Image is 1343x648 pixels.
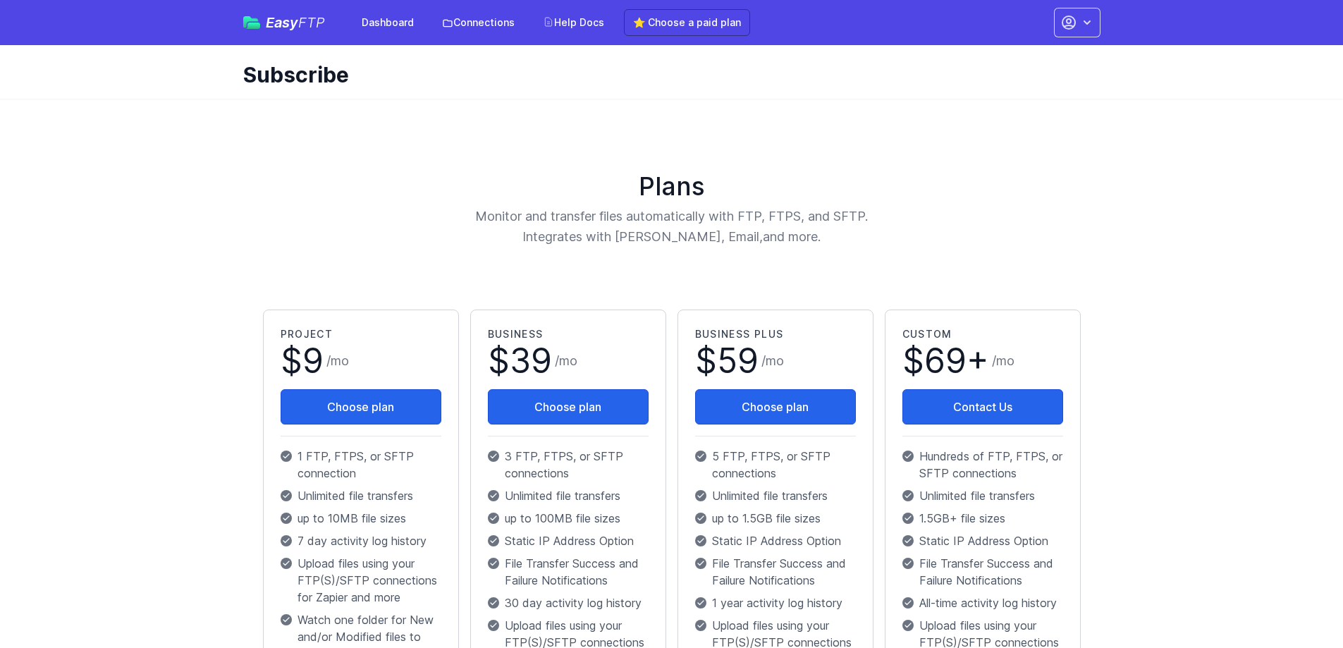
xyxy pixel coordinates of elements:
p: Upload files using your FTP(S)/SFTP connections for Zapier and more [281,555,441,606]
p: File Transfer Success and Failure Notifications [902,555,1063,589]
p: 1.5GB+ file sizes [902,510,1063,527]
p: Unlimited file transfers [902,487,1063,504]
span: Easy [266,16,325,30]
h1: Subscribe [243,62,1089,87]
span: 9 [302,340,324,381]
p: up to 10MB file sizes [281,510,441,527]
p: 1 FTP, FTPS, or SFTP connection [281,448,441,482]
p: Unlimited file transfers [488,487,649,504]
span: / [555,351,577,371]
span: 39 [510,340,552,381]
h2: Business [488,327,649,341]
p: Unlimited file transfers [695,487,856,504]
p: File Transfer Success and Failure Notifications [488,555,649,589]
a: Contact Us [902,389,1063,424]
span: / [992,351,1014,371]
a: ⭐ Choose a paid plan [624,9,750,36]
a: Dashboard [353,10,422,35]
span: $ [488,344,552,378]
span: mo [996,353,1014,368]
button: Choose plan [695,389,856,424]
span: $ [281,344,324,378]
span: 69+ [924,340,989,381]
p: up to 1.5GB file sizes [695,510,856,527]
span: 59 [717,340,759,381]
span: $ [695,344,759,378]
p: 1 year activity log history [695,594,856,611]
h2: Custom [902,327,1063,341]
span: / [761,351,784,371]
p: 5 FTP, FTPS, or SFTP connections [695,448,856,482]
p: Static IP Address Option [488,532,649,549]
span: $ [902,344,989,378]
span: mo [331,353,349,368]
p: 7 day activity log history [281,532,441,549]
h2: Business Plus [695,327,856,341]
a: EasyFTP [243,16,325,30]
span: FTP [298,14,325,31]
h2: Project [281,327,441,341]
button: Choose plan [281,389,441,424]
p: Static IP Address Option [902,532,1063,549]
p: Monitor and transfer files automatically with FTP, FTPS, and SFTP. Integrates with [PERSON_NAME],... [395,206,948,247]
button: Choose plan [488,389,649,424]
h1: Plans [257,172,1086,200]
p: Hundreds of FTP, FTPS, or SFTP connections [902,448,1063,482]
p: 30 day activity log history [488,594,649,611]
p: All-time activity log history [902,594,1063,611]
a: Help Docs [534,10,613,35]
p: Static IP Address Option [695,532,856,549]
p: up to 100MB file sizes [488,510,649,527]
span: mo [766,353,784,368]
iframe: Drift Widget Chat Controller [1273,577,1326,631]
p: Unlimited file transfers [281,487,441,504]
img: easyftp_logo.png [243,16,260,29]
a: Connections [434,10,523,35]
p: File Transfer Success and Failure Notifications [695,555,856,589]
span: / [326,351,349,371]
span: mo [559,353,577,368]
p: 3 FTP, FTPS, or SFTP connections [488,448,649,482]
